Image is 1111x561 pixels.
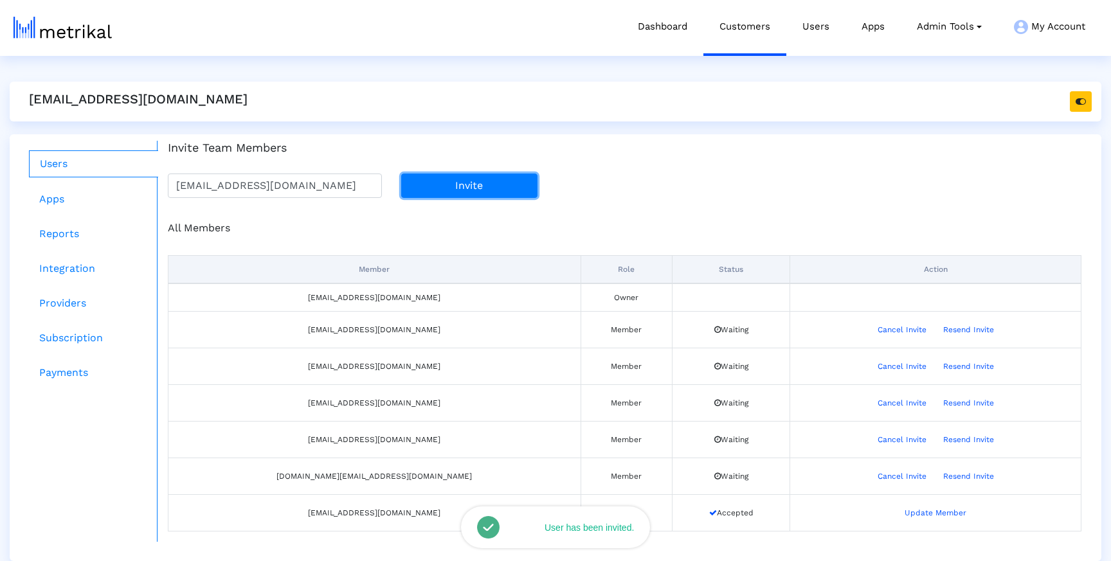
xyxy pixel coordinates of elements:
img: my-account-menu-icon.png [1014,20,1028,34]
a: Payments [29,360,158,386]
a: Users [29,150,158,177]
a: Providers [29,290,158,316]
td: [EMAIL_ADDRESS][DOMAIN_NAME] [168,348,581,384]
button: Resend Invite [935,466,1002,486]
td: Waiting [673,421,790,458]
td: [DOMAIN_NAME][EMAIL_ADDRESS][DOMAIN_NAME] [168,458,581,494]
td: Waiting [673,384,790,421]
a: Subscription [29,325,158,351]
a: Reports [29,221,158,247]
button: Resend Invite [935,429,1002,450]
td: Accepted [673,494,790,531]
button: Cancel Invite [869,319,935,340]
td: Member [581,458,672,494]
img: metrical-logo-light.png [14,17,112,39]
td: Member [581,384,672,421]
td: [EMAIL_ADDRESS][DOMAIN_NAME] [168,283,581,312]
td: Waiting [673,348,790,384]
td: Member [581,421,672,458]
td: Member [581,311,672,348]
button: Cancel Invite [869,356,935,377]
input: Enter email [168,174,382,198]
td: [EMAIL_ADDRESS][DOMAIN_NAME] [168,311,581,348]
td: [EMAIL_ADDRESS][DOMAIN_NAME] [168,384,581,421]
div: User has been invited. [532,522,634,533]
th: Status [673,255,790,283]
h5: [EMAIL_ADDRESS][DOMAIN_NAME] [29,91,248,107]
td: Owner [581,283,672,312]
td: Waiting [673,458,790,494]
a: Integration [29,256,158,281]
button: Invite [401,174,537,198]
button: Cancel Invite [869,393,935,413]
th: Action [790,255,1081,283]
td: Member [581,348,672,384]
th: Role [581,255,672,283]
h4: Invite Team Members [168,141,1081,155]
td: [EMAIL_ADDRESS][DOMAIN_NAME] [168,494,581,531]
td: Waiting [673,311,790,348]
a: Apps [29,186,158,212]
button: Cancel Invite [869,429,935,450]
button: Update Member [896,503,975,523]
td: [EMAIL_ADDRESS][DOMAIN_NAME] [168,421,581,458]
button: Resend Invite [935,393,1002,413]
td: Owner [581,494,672,531]
span: All Members [168,222,230,234]
button: Resend Invite [935,319,1002,340]
th: Member [168,255,581,283]
button: Resend Invite [935,356,1002,377]
button: Cancel Invite [869,466,935,486]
